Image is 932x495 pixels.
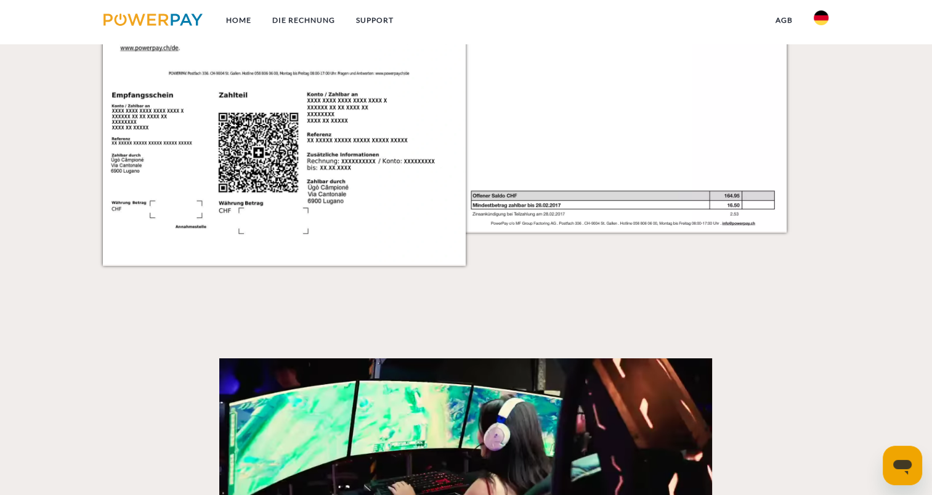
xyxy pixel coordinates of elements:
iframe: Schaltfläche zum Öffnen des Messaging-Fensters [883,446,922,485]
img: logo-powerpay.svg [103,14,203,26]
a: DIE RECHNUNG [262,9,346,31]
a: agb [765,9,803,31]
a: SUPPORT [346,9,404,31]
a: Home [216,9,262,31]
img: de [814,10,829,25]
